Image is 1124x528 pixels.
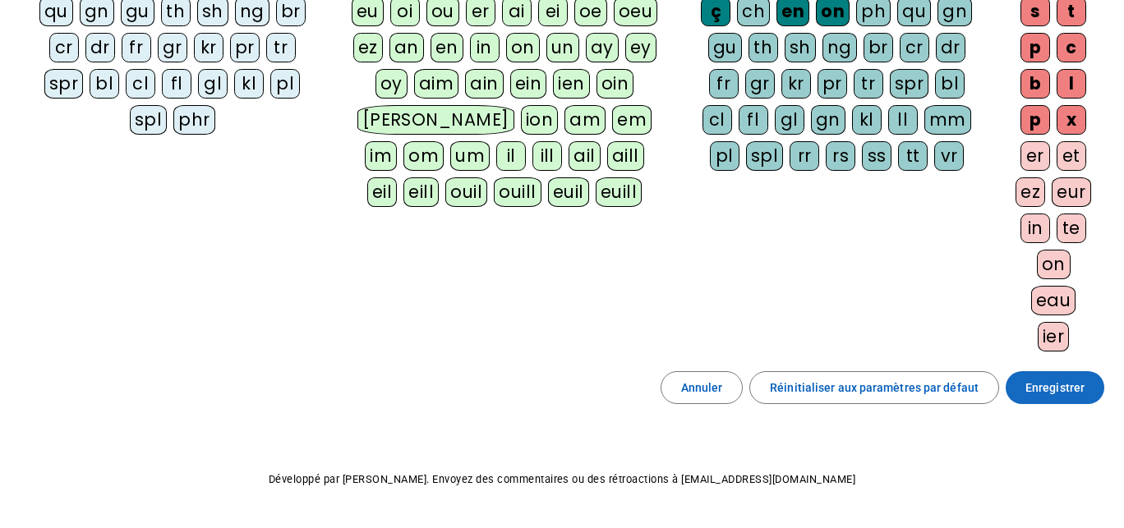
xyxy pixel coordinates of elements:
[13,470,1111,489] p: Développé par [PERSON_NAME]. Envoyez des commentaires ou des rétroactions à [EMAIL_ADDRESS][DOMAI...
[852,105,882,135] div: kl
[745,69,775,99] div: gr
[1052,177,1091,207] div: eur
[569,141,601,171] div: ail
[1037,250,1071,279] div: on
[1016,177,1045,207] div: ez
[126,69,155,99] div: cl
[826,141,855,171] div: rs
[900,33,929,62] div: cr
[1057,213,1086,243] div: te
[854,69,883,99] div: tr
[702,105,732,135] div: cl
[494,177,541,207] div: ouill
[173,105,215,135] div: phr
[596,177,642,207] div: euill
[790,141,819,171] div: rr
[431,33,463,62] div: en
[781,69,811,99] div: kr
[934,141,964,171] div: vr
[739,105,768,135] div: fl
[822,33,857,62] div: ng
[496,141,526,171] div: il
[546,33,579,62] div: un
[506,33,540,62] div: on
[935,69,965,99] div: bl
[749,33,778,62] div: th
[1025,378,1085,397] span: Enregistrer
[90,69,119,99] div: bl
[1020,33,1050,62] div: p
[924,105,971,135] div: mm
[445,177,487,207] div: ouil
[818,69,847,99] div: pr
[553,69,590,99] div: ien
[532,141,562,171] div: ill
[681,378,723,397] span: Annuler
[1057,141,1086,171] div: et
[811,105,845,135] div: gn
[770,378,979,397] span: Réinitialiser aux paramètres par défaut
[862,141,891,171] div: ss
[775,105,804,135] div: gl
[746,141,784,171] div: spl
[122,33,151,62] div: fr
[898,141,928,171] div: tt
[389,33,424,62] div: an
[1057,105,1086,135] div: x
[470,33,500,62] div: in
[510,69,547,99] div: ein
[234,69,264,99] div: kl
[414,69,459,99] div: aim
[375,69,408,99] div: oy
[365,141,397,171] div: im
[612,105,652,135] div: em
[1020,69,1050,99] div: b
[1020,141,1050,171] div: er
[1057,69,1086,99] div: l
[403,141,444,171] div: om
[266,33,296,62] div: tr
[1038,322,1070,351] div: ier
[357,105,514,135] div: [PERSON_NAME]
[198,69,228,99] div: gl
[270,69,300,99] div: pl
[709,69,739,99] div: fr
[521,105,559,135] div: ion
[367,177,398,207] div: eil
[936,33,965,62] div: dr
[403,177,439,207] div: eill
[130,105,168,135] div: spl
[710,141,739,171] div: pl
[1006,371,1104,404] button: Enregistrer
[230,33,260,62] div: pr
[888,105,918,135] div: ll
[708,33,742,62] div: gu
[607,141,644,171] div: aill
[890,69,929,99] div: spr
[564,105,606,135] div: am
[162,69,191,99] div: fl
[548,177,589,207] div: euil
[586,33,619,62] div: ay
[85,33,115,62] div: dr
[1020,105,1050,135] div: p
[158,33,187,62] div: gr
[1031,286,1076,315] div: eau
[1057,33,1086,62] div: c
[49,33,79,62] div: cr
[465,69,504,99] div: ain
[194,33,223,62] div: kr
[44,69,84,99] div: spr
[749,371,999,404] button: Réinitialiser aux paramètres par défaut
[597,69,634,99] div: oin
[864,33,893,62] div: br
[785,33,816,62] div: sh
[353,33,383,62] div: ez
[1020,213,1050,243] div: in
[450,141,490,171] div: um
[625,33,656,62] div: ey
[661,371,744,404] button: Annuler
